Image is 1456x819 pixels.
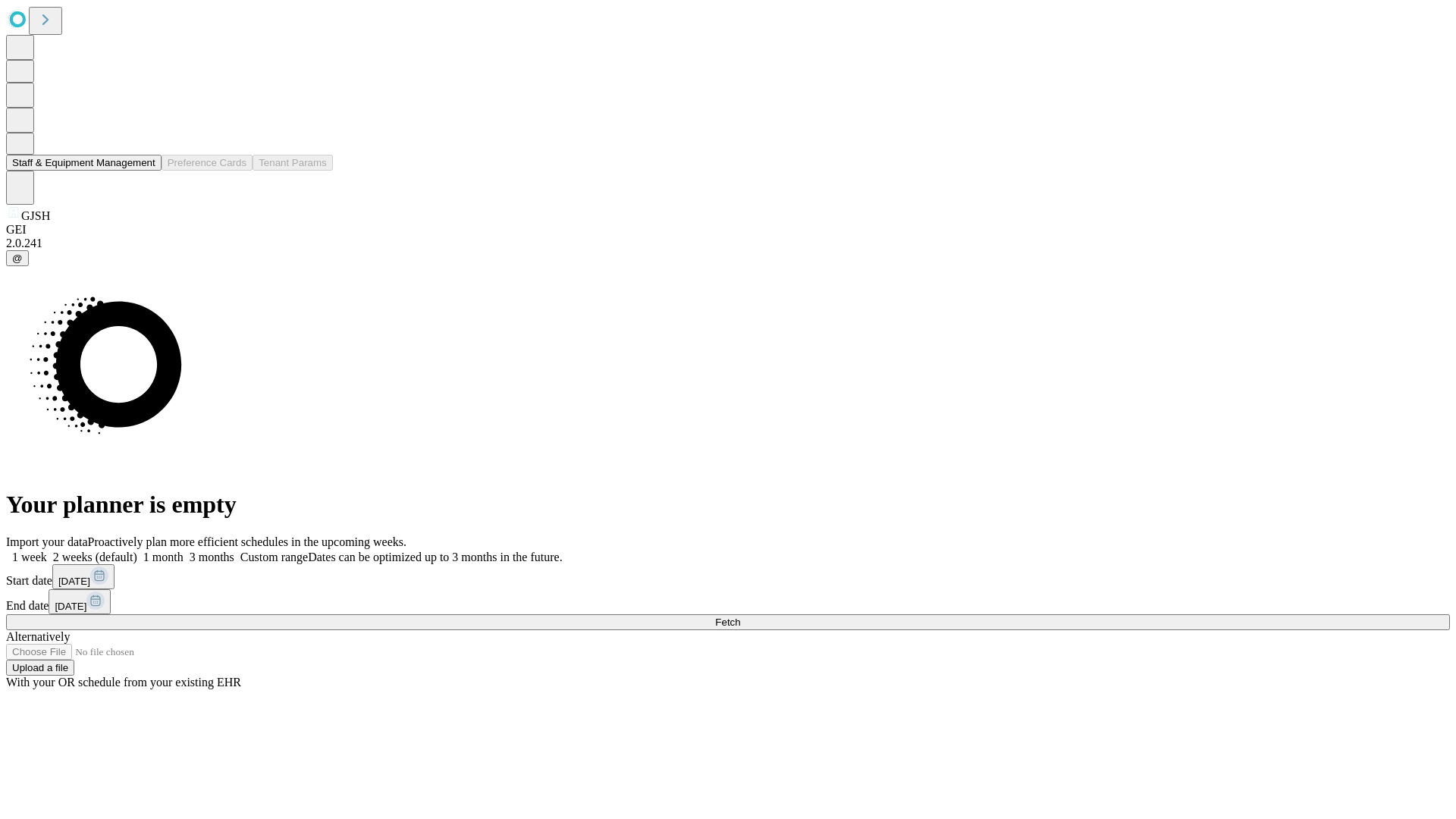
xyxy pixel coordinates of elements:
button: [DATE] [52,564,115,589]
span: Alternatively [6,630,70,643]
button: Staff & Equipment Management [6,155,162,171]
span: 2 weeks (default) [53,551,137,563]
div: 2.0.241 [6,237,1450,250]
span: Custom range [240,551,308,563]
span: Proactively plan more efficient schedules in the upcoming weeks. [88,535,406,548]
span: 1 week [12,551,47,563]
span: @ [12,253,23,264]
button: Fetch [6,614,1450,630]
span: [DATE] [55,601,86,612]
button: [DATE] [49,589,111,614]
h1: Your planner is empty [6,491,1450,519]
span: GJSH [21,209,50,222]
span: [DATE] [58,576,90,587]
button: Preference Cards [162,155,253,171]
button: @ [6,250,29,266]
span: With your OR schedule from your existing EHR [6,676,241,689]
span: 3 months [190,551,234,563]
button: Tenant Params [253,155,333,171]
div: End date [6,589,1450,614]
span: Fetch [715,617,740,628]
div: Start date [6,564,1450,589]
span: 1 month [143,551,184,563]
span: Import your data [6,535,88,548]
button: Upload a file [6,660,74,676]
span: Dates can be optimized up to 3 months in the future. [308,551,562,563]
div: GEI [6,223,1450,237]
